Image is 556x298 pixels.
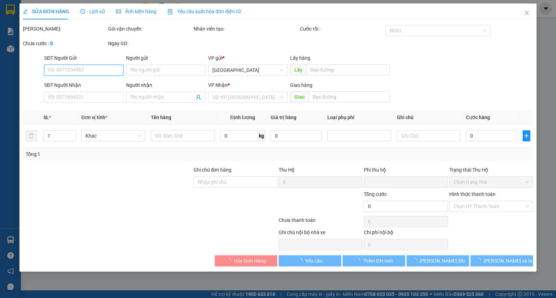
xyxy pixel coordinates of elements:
[271,115,296,120] span: Giá trị hàng
[43,115,49,120] span: SL
[3,3,101,41] li: [GEOGRAPHIC_DATA]
[85,131,141,141] span: Khác
[290,55,310,61] span: Lấy hàng
[306,64,390,75] input: Dọc đường
[167,9,241,14] span: Yêu cầu xuất hóa đơn điện tử
[3,49,48,72] li: VP [GEOGRAPHIC_DATA]
[343,255,405,266] button: Thêm ĐH mới
[517,3,537,23] button: Close
[290,82,312,88] span: Giao hàng
[126,81,205,89] div: Người nhận
[407,255,469,266] button: [PERSON_NAME] đổi
[476,258,484,263] span: loading
[126,54,205,62] div: Người gửi
[23,9,28,14] span: edit
[305,257,322,265] span: Yêu cầu
[226,258,234,263] span: loading
[208,82,228,88] span: VP Nhận
[258,130,265,141] span: kg
[290,91,309,102] span: Giao
[23,40,107,47] div: Chưa cước :
[449,166,533,174] div: Trạng thái Thu Hộ
[325,111,394,124] th: Loại phụ phí
[290,64,306,75] span: Lấy
[80,9,85,14] span: clock-circle
[234,257,266,265] span: Hủy Đơn Hàng
[449,191,496,197] label: Hình thức thanh toán
[397,130,461,141] input: Ghi Chú
[50,41,53,46] b: 0
[151,115,171,120] span: Tên hàng
[298,258,305,263] span: loading
[44,81,123,89] div: SĐT Người Nhận
[194,167,232,173] label: Ghi chú đơn hàng
[471,255,533,266] button: [PERSON_NAME] và In
[279,167,295,173] span: Thu Hộ
[364,229,448,239] div: Chi phí nội bộ
[108,40,192,47] div: Ngày GD:
[453,177,529,187] span: Chọn trạng thái
[523,133,530,139] span: plus
[466,115,490,120] span: Cước hàng
[196,94,201,100] span: user-add
[230,115,255,120] span: Định lượng
[194,25,299,33] div: Nhân viên tạo:
[278,216,363,229] div: Chưa thanh toán
[279,255,341,266] button: Yêu cầu
[26,130,37,141] button: delete
[524,10,530,16] span: close
[80,9,105,14] span: Lịch sử
[44,54,123,62] div: SĐT Người Gửi
[116,9,121,14] span: picture
[212,65,283,75] span: Sài Gòn
[208,54,287,62] div: VP gửi
[167,9,173,15] img: icon
[23,25,107,33] div: [PERSON_NAME]:
[364,166,448,176] div: Phí thu hộ
[108,25,192,33] div: Gói vận chuyển:
[412,258,420,263] span: loading
[48,49,92,57] li: VP Buôn Mê Thuột
[309,91,390,102] input: Dọc đường
[363,257,392,265] span: Thêm ĐH mới
[116,9,156,14] span: Ảnh kiện hàng
[23,9,69,14] span: SỬA ĐƠN HÀNG
[364,191,387,197] span: Tổng cước
[394,111,464,124] th: Ghi chú
[81,115,107,120] span: Đơn vị tính
[484,257,532,265] span: [PERSON_NAME] và In
[300,25,384,33] div: Cước rồi :
[523,130,530,141] button: plus
[215,255,277,266] button: Hủy Đơn Hàng
[279,229,362,239] div: Ghi chú nội bộ nhà xe
[3,3,28,28] img: logo.jpg
[194,176,277,188] input: Ghi chú đơn hàng
[420,257,465,265] span: [PERSON_NAME] đổi
[26,150,215,158] div: Tổng: 1
[355,258,363,263] span: loading
[151,130,215,141] input: VD: Bàn, Ghế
